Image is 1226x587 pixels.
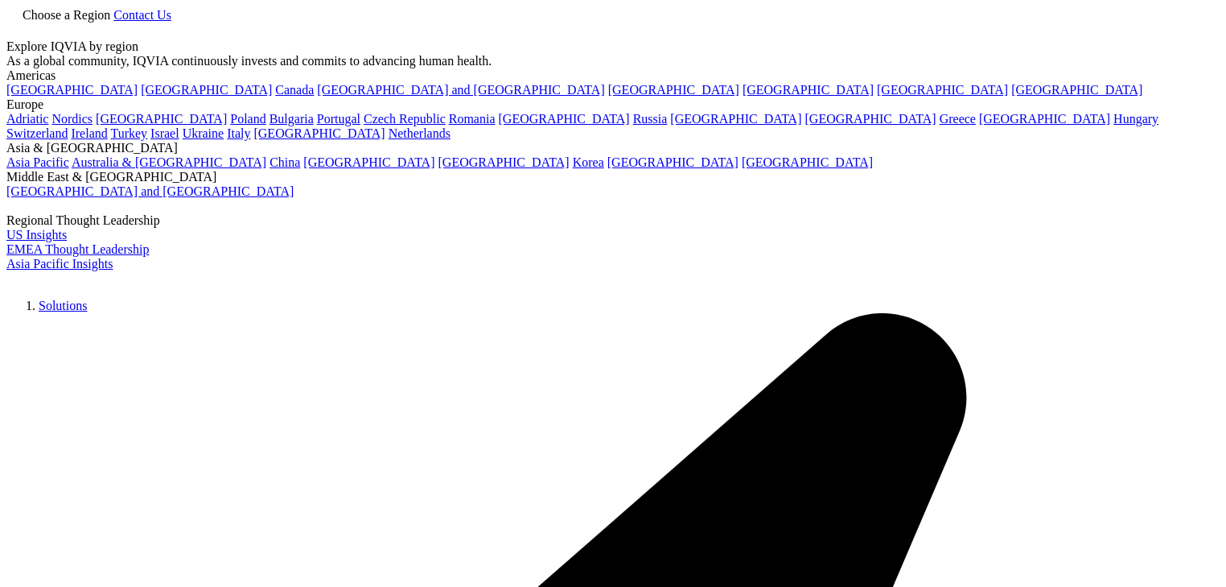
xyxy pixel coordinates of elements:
[269,155,300,169] a: China
[230,112,265,126] a: Poland
[183,126,224,140] a: Ukraine
[1113,112,1158,126] a: Hungary
[6,257,113,271] a: Asia Pacific Insights
[51,112,93,126] a: Nordics
[71,126,107,140] a: Ireland
[6,184,294,198] a: [GEOGRAPHIC_DATA] and [GEOGRAPHIC_DATA]
[6,141,1220,155] div: Asia & [GEOGRAPHIC_DATA]
[6,242,149,256] a: EMEA Thought Leadership
[6,170,1220,184] div: Middle East & [GEOGRAPHIC_DATA]
[110,126,147,140] a: Turkey
[23,8,110,22] span: Choose a Region
[6,155,69,169] a: Asia Pacific
[389,126,450,140] a: Netherlands
[6,112,48,126] a: Adriatic
[1011,83,1142,97] a: [GEOGRAPHIC_DATA]
[6,126,68,140] a: Switzerland
[6,228,67,242] a: US Insights
[72,155,266,169] a: Australia & [GEOGRAPHIC_DATA]
[39,299,87,312] a: Solutions
[573,155,604,169] a: Korea
[317,83,604,97] a: [GEOGRAPHIC_DATA] and [GEOGRAPHIC_DATA]
[670,112,801,126] a: [GEOGRAPHIC_DATA]
[364,112,446,126] a: Czech Republic
[608,83,739,97] a: [GEOGRAPHIC_DATA]
[141,83,272,97] a: [GEOGRAPHIC_DATA]
[742,155,873,169] a: [GEOGRAPHIC_DATA]
[303,155,434,169] a: [GEOGRAPHIC_DATA]
[113,8,171,22] a: Contact Us
[877,83,1008,97] a: [GEOGRAPHIC_DATA]
[6,83,138,97] a: [GEOGRAPHIC_DATA]
[227,126,250,140] a: Italy
[6,68,1220,83] div: Americas
[633,112,668,126] a: Russia
[805,112,936,126] a: [GEOGRAPHIC_DATA]
[6,39,1220,54] div: Explore IQVIA by region
[150,126,179,140] a: Israel
[275,83,314,97] a: Canada
[940,112,976,126] a: Greece
[269,112,314,126] a: Bulgaria
[743,83,874,97] a: [GEOGRAPHIC_DATA]
[979,112,1110,126] a: [GEOGRAPHIC_DATA]
[317,112,360,126] a: Portugal
[6,54,1220,68] div: As a global community, IQVIA continuously invests and commits to advancing human health.
[449,112,496,126] a: Romania
[6,97,1220,112] div: Europe
[253,126,385,140] a: [GEOGRAPHIC_DATA]
[438,155,570,169] a: [GEOGRAPHIC_DATA]
[607,155,738,169] a: [GEOGRAPHIC_DATA]
[96,112,227,126] a: [GEOGRAPHIC_DATA]
[499,112,630,126] a: [GEOGRAPHIC_DATA]
[6,213,1220,228] div: Regional Thought Leadership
